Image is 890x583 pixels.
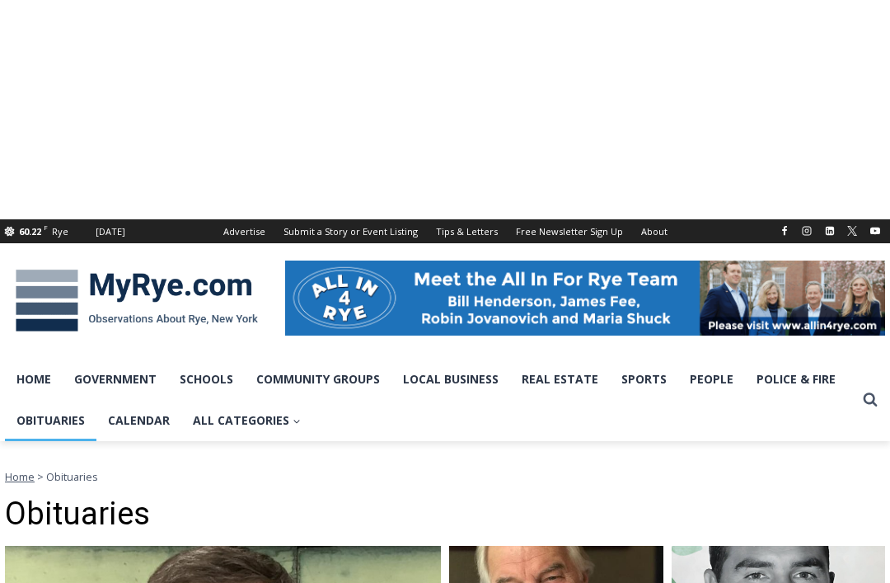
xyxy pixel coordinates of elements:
a: Advertise [214,219,274,243]
a: Sports [610,359,678,400]
a: X [842,221,862,241]
span: Obituaries [46,469,98,484]
img: MyRye.com [5,258,269,344]
a: Government [63,359,168,400]
a: People [678,359,745,400]
a: Tips & Letters [427,219,507,243]
a: Calendar [96,400,181,441]
span: 60.22 [19,225,41,237]
a: Linkedin [820,221,840,241]
span: F [44,223,48,232]
a: Home [5,359,63,400]
a: Facebook [775,221,794,241]
a: Submit a Story or Event Listing [274,219,427,243]
div: [DATE] [96,224,125,239]
span: > [37,469,44,484]
a: Police & Fire [745,359,847,400]
a: About [632,219,677,243]
a: YouTube [865,221,885,241]
img: All in for Rye [285,261,885,335]
nav: Breadcrumbs [5,468,885,485]
a: Community Groups [245,359,391,400]
a: Free Newsletter Sign Up [507,219,632,243]
span: All Categories [193,411,301,430]
a: Schools [168,359,245,400]
a: Obituaries [5,400,96,441]
a: Home [5,469,35,484]
a: Instagram [797,221,817,241]
a: Local Business [391,359,510,400]
a: All Categories [181,400,312,441]
a: Real Estate [510,359,610,400]
nav: Primary Navigation [5,359,855,442]
h1: Obituaries [5,496,885,534]
button: View Search Form [855,385,885,415]
div: Rye [52,224,68,239]
nav: Secondary Navigation [214,219,677,243]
